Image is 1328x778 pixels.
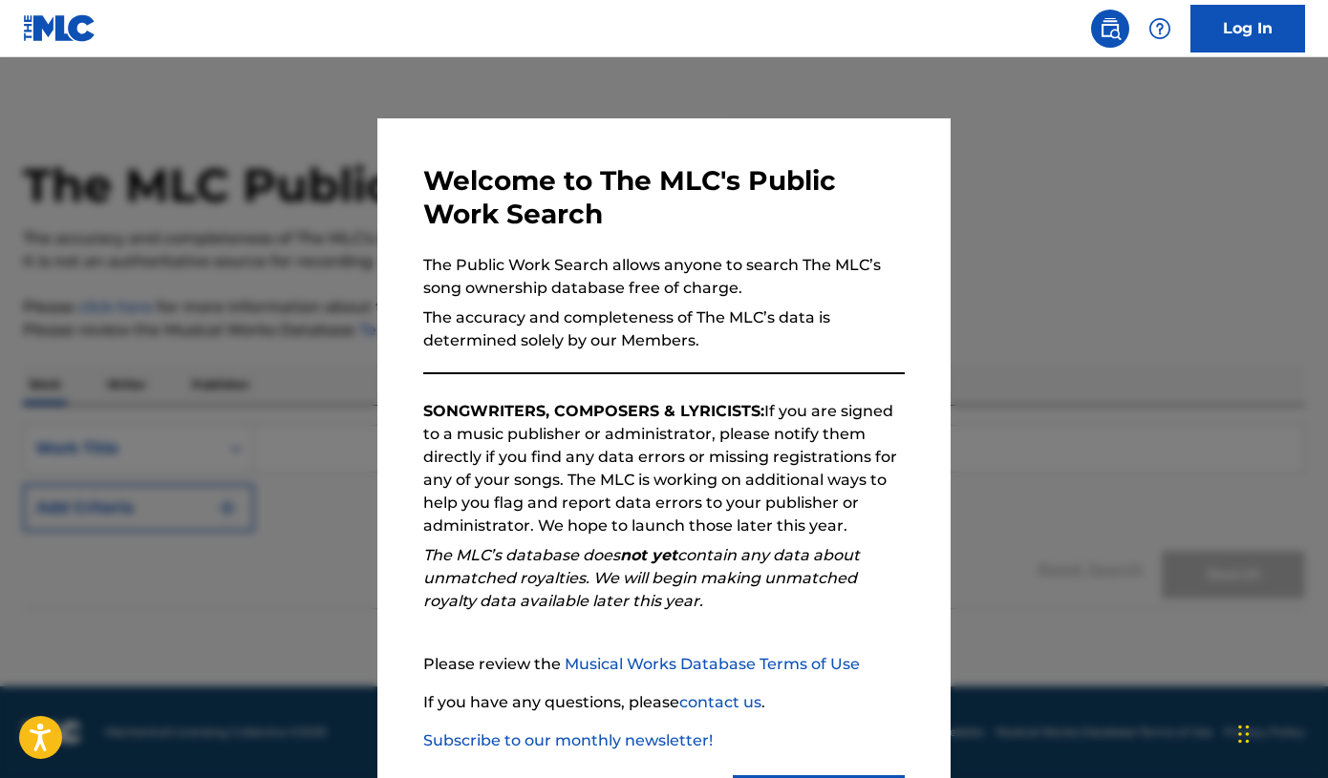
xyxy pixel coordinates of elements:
p: The Public Work Search allows anyone to search The MLC’s song ownership database free of charge. [423,254,905,300]
strong: not yet [620,546,677,564]
p: If you have any questions, please . [423,691,905,714]
p: Please review the [423,653,905,676]
em: The MLC’s database does contain any data about unmatched royalties. We will begin making unmatche... [423,546,860,610]
h3: Welcome to The MLC's Public Work Search [423,164,905,231]
strong: SONGWRITERS, COMPOSERS & LYRICISTS: [423,402,764,420]
p: If you are signed to a music publisher or administrator, please notify them directly if you find ... [423,400,905,537]
a: Public Search [1091,10,1129,48]
iframe: Chat Widget [1232,686,1328,778]
img: help [1148,17,1171,40]
a: Log In [1190,5,1305,53]
img: MLC Logo [23,14,96,42]
a: Musical Works Database Terms of Use [565,655,860,673]
div: Drag [1238,705,1250,763]
a: Subscribe to our monthly newsletter! [423,731,713,749]
p: The accuracy and completeness of The MLC’s data is determined solely by our Members. [423,306,905,352]
img: search [1099,17,1122,40]
div: Help [1141,10,1179,48]
a: contact us [679,693,761,711]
